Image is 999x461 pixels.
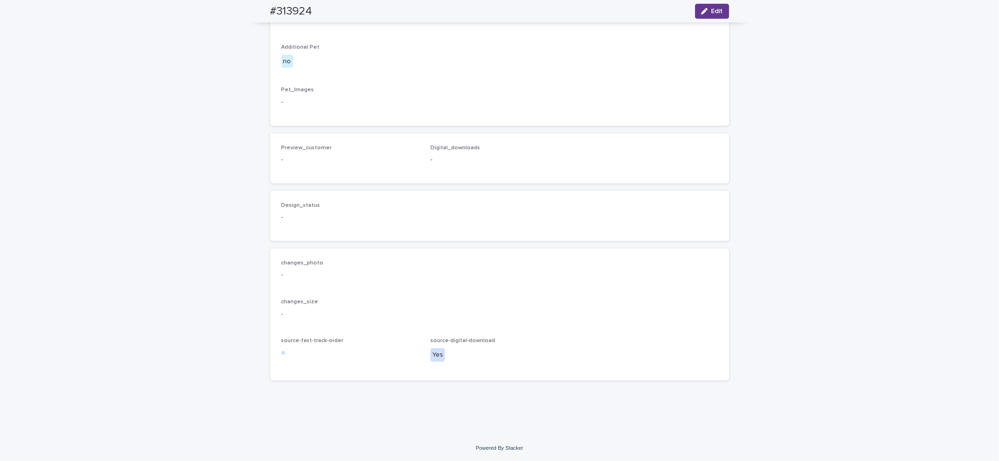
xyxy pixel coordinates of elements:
h2: #313924 [270,5,312,18]
div: no [281,55,293,68]
span: source-digital-download [430,338,495,344]
span: changes_photo [281,260,324,266]
span: source-fast-track-order [281,338,344,344]
p: - [281,309,718,319]
p: - [281,97,718,107]
div: Yes [430,348,445,362]
p: - [281,212,420,222]
span: changes_size [281,299,318,305]
span: Additional Pet [281,44,320,50]
p: - [281,270,718,280]
span: Design_status [281,203,320,208]
span: Pet_Images [281,87,314,93]
p: - [281,155,420,165]
span: Preview_customer [281,145,332,151]
span: Edit [711,8,723,15]
button: Edit [695,4,729,19]
p: - [430,155,569,165]
span: Digital_downloads [430,145,480,151]
a: Powered By Stacker [476,445,523,451]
